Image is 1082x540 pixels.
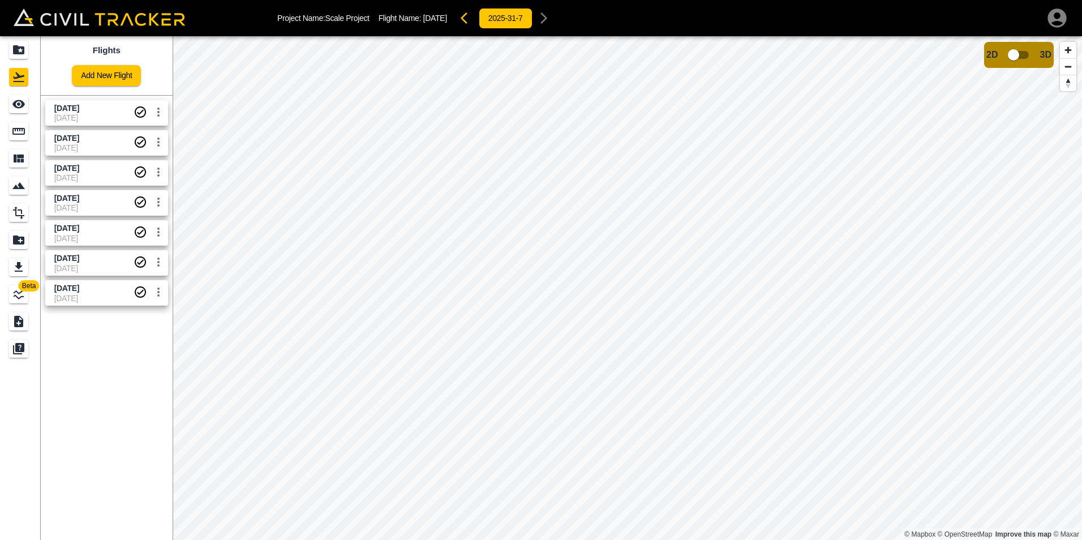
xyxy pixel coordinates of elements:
a: Mapbox [904,530,935,538]
button: 2025-31-7 [479,8,533,29]
span: [DATE] [423,14,447,23]
span: 2D [986,50,998,60]
span: 3D [1040,50,1051,60]
a: Map feedback [995,530,1051,538]
a: Maxar [1053,530,1079,538]
a: OpenStreetMap [938,530,993,538]
button: Reset bearing to north [1060,75,1076,91]
p: Flight Name: [379,14,447,23]
img: Civil Tracker [14,8,185,26]
button: Zoom in [1060,42,1076,58]
p: Project Name: Scale Project [277,14,370,23]
button: Zoom out [1060,58,1076,75]
canvas: Map [173,36,1082,540]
